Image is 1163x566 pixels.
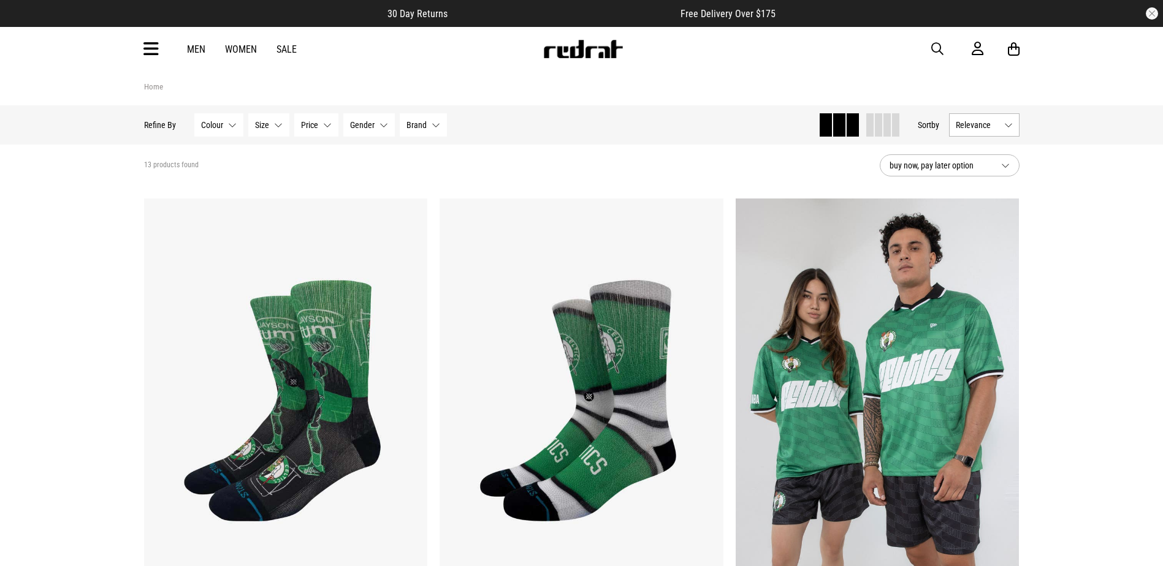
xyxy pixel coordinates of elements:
span: by [931,120,939,130]
button: Relevance [949,113,1020,137]
button: Gender [343,113,395,137]
span: Colour [201,120,223,130]
span: Relevance [956,120,999,130]
p: Refine By [144,120,176,130]
button: Size [248,113,289,137]
span: Free Delivery Over $175 [681,8,776,20]
a: Women [225,43,257,55]
span: 13 products found [144,160,199,170]
span: Brand [406,120,427,130]
button: buy now, pay later option [880,154,1020,176]
span: buy now, pay later option [890,158,991,173]
button: Colour [194,113,243,137]
span: Price [301,120,318,130]
img: Redrat logo [543,40,623,58]
button: Price [294,113,338,137]
a: Men [187,43,205,55]
button: Sortby [918,118,939,132]
iframe: Customer reviews powered by Trustpilot [472,7,656,20]
span: Gender [350,120,375,130]
a: Home [144,82,163,91]
span: Size [255,120,269,130]
a: Sale [276,43,297,55]
button: Brand [400,113,447,137]
span: 30 Day Returns [387,8,448,20]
